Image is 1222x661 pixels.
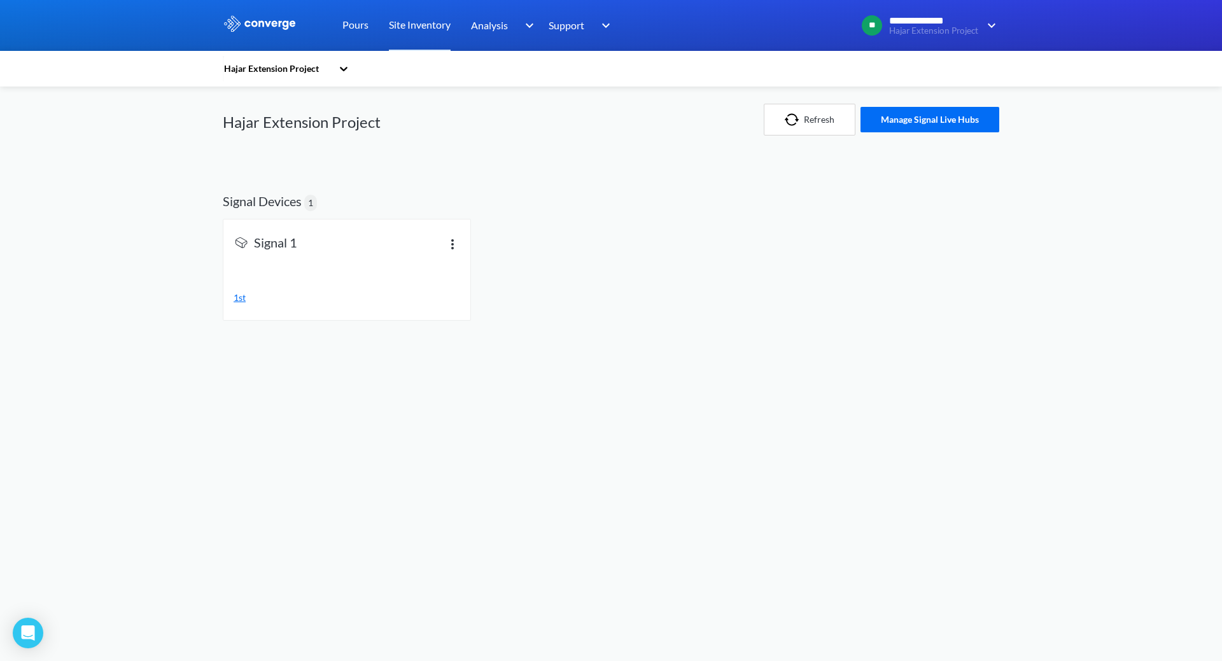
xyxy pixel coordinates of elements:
[517,18,537,33] img: downArrow.svg
[234,291,460,305] a: 1st
[979,18,999,33] img: downArrow.svg
[764,104,855,136] button: Refresh
[223,15,297,32] img: logo_ewhite.svg
[593,18,614,33] img: downArrow.svg
[445,236,460,251] img: more.svg
[234,235,249,250] img: signal-icon.svg
[308,196,313,210] span: 1
[223,193,302,209] h2: Signal Devices
[549,17,584,33] span: Support
[785,113,804,126] img: icon-refresh.svg
[223,62,332,76] div: Hajar Extension Project
[254,235,297,253] span: Signal 1
[13,618,43,648] div: Open Intercom Messenger
[234,292,246,303] span: 1st
[860,107,999,132] button: Manage Signal Live Hubs
[889,26,979,36] span: Hajar Extension Project
[471,17,508,33] span: Analysis
[223,112,381,132] h1: Hajar Extension Project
